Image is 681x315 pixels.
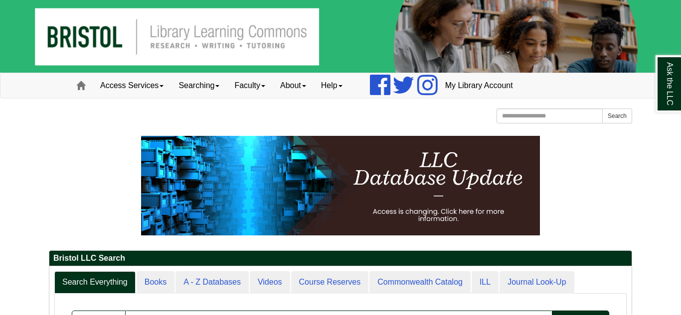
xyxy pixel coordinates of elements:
img: HTML tutorial [141,136,540,235]
a: Books [137,271,174,294]
h2: Bristol LLC Search [49,251,632,266]
a: Searching [171,73,227,98]
a: Journal Look-Up [500,271,574,294]
a: Search Everything [54,271,136,294]
a: Course Reserves [291,271,369,294]
a: Faculty [227,73,273,98]
button: Search [602,108,632,123]
a: Access Services [93,73,171,98]
a: A - Z Databases [175,271,249,294]
a: Commonwealth Catalog [369,271,471,294]
a: Videos [250,271,290,294]
a: Help [314,73,350,98]
a: My Library Account [438,73,520,98]
a: About [273,73,314,98]
a: ILL [472,271,499,294]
